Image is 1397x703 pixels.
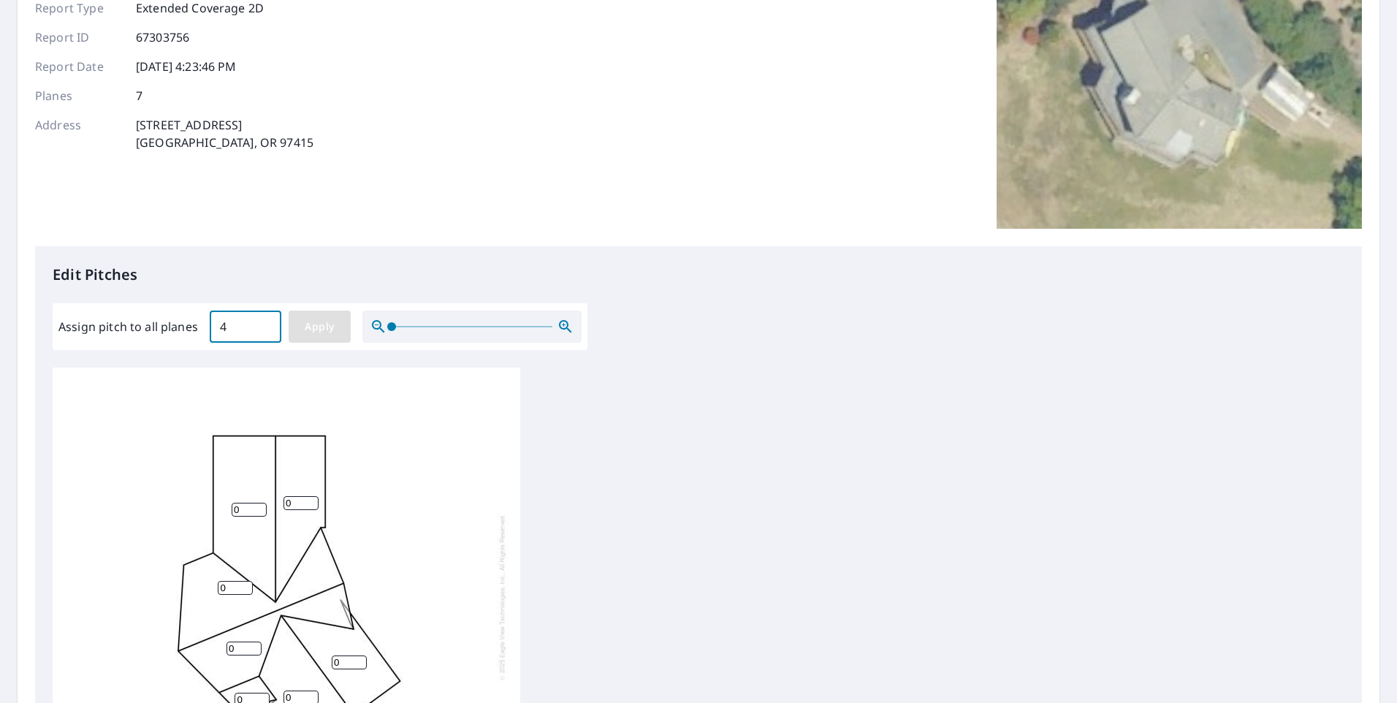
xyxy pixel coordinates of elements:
[58,318,198,335] label: Assign pitch to all planes
[35,116,123,151] p: Address
[53,264,1344,286] p: Edit Pitches
[35,28,123,46] p: Report ID
[35,87,123,104] p: Planes
[289,311,351,343] button: Apply
[136,116,313,151] p: [STREET_ADDRESS] [GEOGRAPHIC_DATA], OR 97415
[35,58,123,75] p: Report Date
[136,28,189,46] p: 67303756
[136,58,237,75] p: [DATE] 4:23:46 PM
[136,87,142,104] p: 7
[300,318,339,336] span: Apply
[210,306,281,347] input: 00.0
